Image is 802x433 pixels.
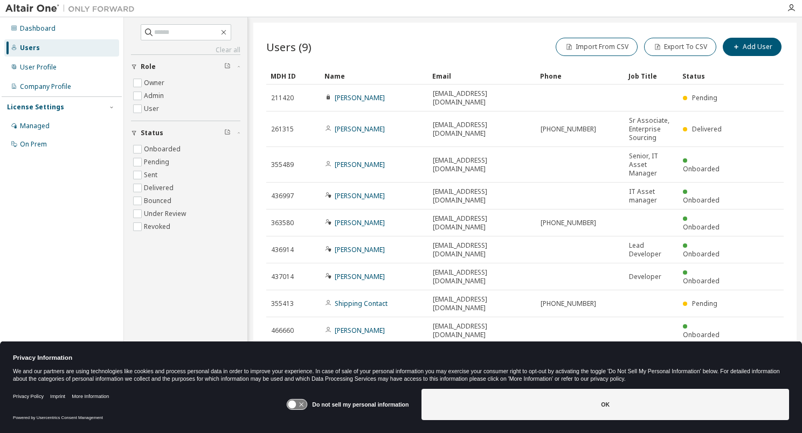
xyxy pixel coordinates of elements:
span: Sr Associate, Enterprise Sourcing [629,116,673,142]
div: On Prem [20,140,47,149]
span: Pending [692,299,717,308]
label: Admin [144,89,166,102]
div: Email [432,67,531,85]
span: [EMAIL_ADDRESS][DOMAIN_NAME] [433,156,531,173]
label: Bounced [144,194,174,207]
span: [EMAIL_ADDRESS][DOMAIN_NAME] [433,268,531,285]
button: Status [131,121,240,145]
label: Revoked [144,220,172,233]
span: Status [141,129,163,137]
label: Under Review [144,207,188,220]
label: Pending [144,156,171,169]
span: [EMAIL_ADDRESS][DOMAIN_NAME] [433,241,531,259]
a: [PERSON_NAME] [335,272,385,281]
span: Onboarded [683,195,720,205]
button: Import From CSV [556,38,638,56]
span: Users (9) [266,39,312,54]
span: IT Asset manager [629,187,673,205]
span: Onboarded [683,222,720,232]
a: [PERSON_NAME] [335,191,385,200]
div: Users [20,44,40,52]
span: 363580 [271,219,294,227]
span: 355489 [271,160,294,169]
span: Onboarded [683,249,720,259]
a: Clear all [131,46,240,54]
span: Clear filter [224,129,231,137]
a: Shipping Contact [335,299,388,308]
label: User [144,102,161,115]
label: Onboarded [144,143,183,156]
div: Dashboard [20,24,56,33]
span: Onboarded [683,164,720,173]
span: 355413 [271,299,294,308]
span: Clear filter [224,62,231,71]
span: [EMAIL_ADDRESS][DOMAIN_NAME] [433,121,531,138]
img: Altair One [5,3,140,14]
span: [PHONE_NUMBER] [541,299,596,308]
span: 211420 [271,94,294,102]
label: Delivered [144,181,176,194]
a: [PERSON_NAME] [335,124,385,134]
span: [EMAIL_ADDRESS][DOMAIN_NAME] [433,214,531,232]
span: Developer [629,273,661,281]
span: Onboarded [683,276,720,285]
span: [PHONE_NUMBER] [541,219,596,227]
span: [EMAIL_ADDRESS][DOMAIN_NAME] [433,187,531,205]
span: [EMAIL_ADDRESS][DOMAIN_NAME] [433,295,531,312]
span: [EMAIL_ADDRESS][DOMAIN_NAME] [433,89,531,107]
div: Company Profile [20,82,71,91]
button: Role [131,55,240,79]
span: 261315 [271,125,294,134]
label: Owner [144,76,167,89]
div: User Profile [20,63,57,72]
a: [PERSON_NAME] [335,93,385,102]
div: Phone [540,67,620,85]
span: Role [141,62,156,71]
span: Onboarded [683,330,720,339]
div: Job Title [628,67,674,85]
div: Status [682,67,728,85]
div: Managed [20,122,50,130]
div: MDH ID [271,67,316,85]
a: [PERSON_NAME] [335,160,385,169]
button: Add User [723,38,782,56]
a: [PERSON_NAME] [335,326,385,335]
span: Delivered [692,124,722,134]
span: 436914 [271,246,294,254]
span: Senior, IT Asset Manager [629,152,673,178]
div: Name [324,67,424,85]
span: 466660 [271,326,294,335]
a: [PERSON_NAME] [335,218,385,227]
span: Pending [692,93,717,102]
span: 437014 [271,273,294,281]
span: [PHONE_NUMBER] [541,125,596,134]
span: 436997 [271,192,294,200]
label: Sent [144,169,160,181]
a: [PERSON_NAME] [335,245,385,254]
button: Export To CSV [644,38,716,56]
span: [EMAIL_ADDRESS][DOMAIN_NAME] [433,322,531,339]
div: License Settings [7,103,64,111]
span: Lead Developer [629,241,673,259]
